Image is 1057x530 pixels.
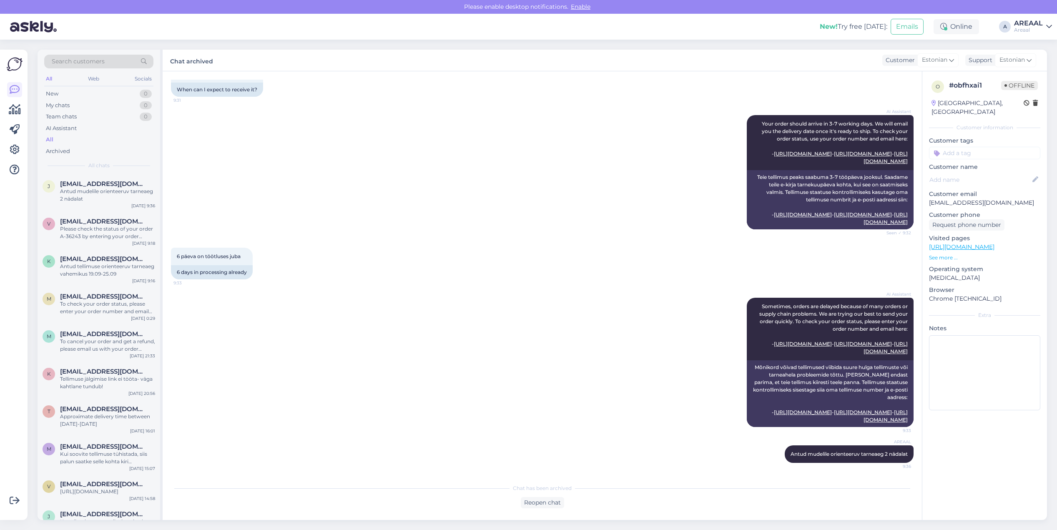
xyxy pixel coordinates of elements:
[128,390,155,397] div: [DATE] 20:56
[52,57,105,66] span: Search customers
[934,19,979,34] div: Online
[60,413,155,428] div: Approximate delivery time between [DATE]-[DATE]
[60,368,147,375] span: Koitqs@gmail.com
[46,124,77,133] div: AI Assistant
[1014,20,1043,27] div: AREAAL
[774,341,832,347] a: [URL][DOMAIN_NAME]
[999,21,1011,33] div: A
[1014,27,1043,33] div: Areaal
[46,113,77,121] div: Team chats
[60,405,147,413] span: tanagodun93@gmail.com
[48,513,50,520] span: j
[774,409,832,415] a: [URL][DOMAIN_NAME]
[929,163,1040,171] p: Customer name
[133,73,153,84] div: Socials
[880,291,911,297] span: AI Assistant
[132,278,155,284] div: [DATE] 9:16
[1014,20,1052,33] a: AREAALAreaal
[929,324,1040,333] p: Notes
[880,108,911,115] span: AI Assistant
[929,190,1040,198] p: Customer email
[47,258,51,264] span: K
[922,55,947,65] span: Estonian
[513,485,572,492] span: Chat has been archived
[834,409,892,415] a: [URL][DOMAIN_NAME]
[131,203,155,209] div: [DATE] 9:36
[47,483,50,490] span: v
[774,211,832,218] a: [URL][DOMAIN_NAME]
[774,151,832,157] a: [URL][DOMAIN_NAME]
[46,90,58,98] div: New
[880,439,911,445] span: AREAAL
[48,408,50,414] span: t
[140,113,152,121] div: 0
[929,136,1040,145] p: Customer tags
[747,360,914,427] div: Mõnikord võivad tellimused viibida suure hulga tellimuste või tarneahela probleemide tõttu. [PERS...
[929,175,1031,184] input: Add name
[931,99,1024,116] div: [GEOGRAPHIC_DATA], [GEOGRAPHIC_DATA]
[929,198,1040,207] p: [EMAIL_ADDRESS][DOMAIN_NAME]
[177,253,241,259] span: 6 päeva on töötluses juba
[929,219,1004,231] div: Request phone number
[47,296,51,302] span: m
[60,180,147,188] span: jana.nugis@gmail.com
[929,274,1040,282] p: [MEDICAL_DATA]
[173,97,205,103] span: 9:31
[46,101,70,110] div: My chats
[60,255,147,263] span: Kelvinsirel@gmail.com
[60,188,155,203] div: Antud mudelile orienteeruv tarneaeg 2 nädalat
[47,333,51,339] span: M
[170,55,213,66] label: Chat archived
[929,147,1040,159] input: Add a tag
[929,286,1040,294] p: Browser
[60,443,147,450] span: marikakits@gmail.com
[568,3,593,10] span: Enable
[880,463,911,470] span: 9:36
[171,265,253,279] div: 6 days in processing already
[820,23,838,30] b: New!
[936,83,940,90] span: o
[140,101,152,110] div: 0
[60,330,147,338] span: Mosljub@mail.ru
[929,234,1040,243] p: Visited pages
[130,353,155,359] div: [DATE] 21:33
[47,446,51,452] span: m
[949,80,1001,90] div: # obfhxai1
[60,300,155,315] div: To check your order status, please enter your order number and email here: - [URL][DOMAIN_NAME] -...
[60,293,147,300] span: michaeltumashevich@gmail.com
[965,56,992,65] div: Support
[880,230,911,236] span: Seen ✓ 9:32
[7,56,23,72] img: Askly Logo
[929,265,1040,274] p: Operating system
[60,450,155,465] div: Kui soovite tellimuse tühistada, siis palun saatke selle kohta kiri [EMAIL_ADDRESS][DOMAIN_NAME] ...
[60,488,155,495] div: [URL][DOMAIN_NAME]
[88,162,110,169] span: All chats
[759,303,909,354] span: Sometimes, orders are delayed because of many orders or supply chain problems. We are trying our ...
[60,480,147,488] span: viktoriasnetkova@gmail.com
[86,73,101,84] div: Web
[132,240,155,246] div: [DATE] 9:18
[60,338,155,353] div: To cancel your order and get a refund, please email us with your order number. Once we process yo...
[834,151,892,157] a: [URL][DOMAIN_NAME]
[60,218,147,225] span: veste4@inbox.lv
[929,294,1040,303] p: Chrome [TECHNICAL_ID]
[882,56,915,65] div: Customer
[929,124,1040,131] div: Customer information
[60,263,155,278] div: Antud tellimuse orienteeruv tarneaeg vahemikus 19.09-25.09
[521,497,564,508] div: Reopen chat
[47,371,51,377] span: K
[171,83,263,97] div: When can I expect to receive it?
[130,428,155,434] div: [DATE] 16:01
[1001,81,1038,90] span: Offline
[929,254,1040,261] p: See more ...
[891,19,924,35] button: Emails
[880,427,911,434] span: 9:33
[46,136,53,144] div: All
[834,341,892,347] a: [URL][DOMAIN_NAME]
[60,225,155,240] div: Please check the status of your order A-36243 by entering your order number and email here: - [UR...
[44,73,54,84] div: All
[129,495,155,502] div: [DATE] 14:58
[929,311,1040,319] div: Extra
[48,183,50,189] span: j
[60,510,147,518] span: jakobremmel@gmail.com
